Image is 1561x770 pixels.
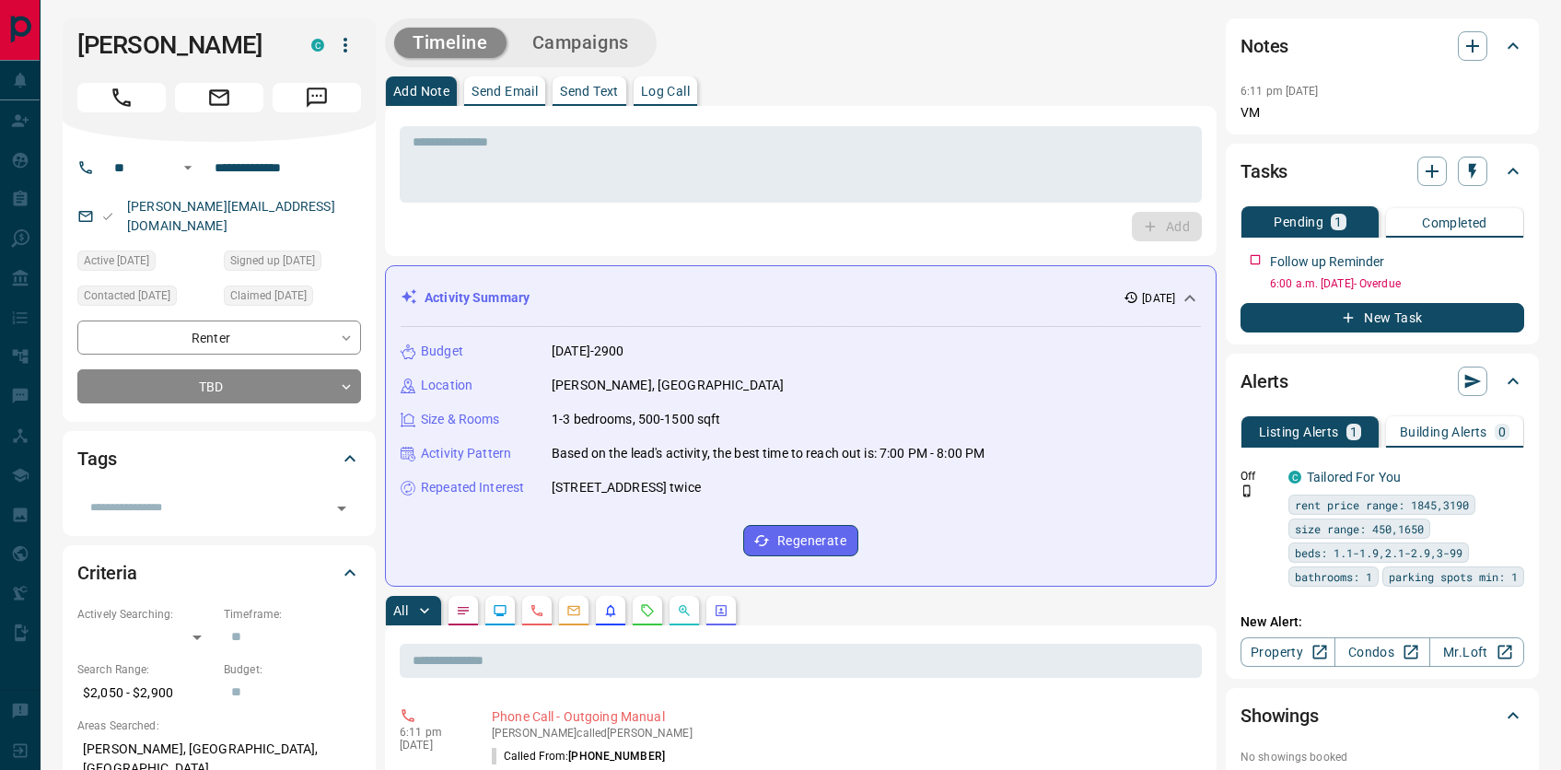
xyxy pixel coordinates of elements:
[1422,216,1487,229] p: Completed
[552,342,623,361] p: [DATE]-2900
[568,750,665,763] span: [PHONE_NUMBER]
[421,444,511,463] p: Activity Pattern
[101,210,114,223] svg: Email Valid
[456,603,471,618] svg: Notes
[493,603,507,618] svg: Lead Browsing Activity
[77,83,166,112] span: Call
[1334,637,1429,667] a: Condos
[421,478,524,497] p: Repeated Interest
[224,286,361,311] div: Wed Jun 11 2025
[77,606,215,623] p: Actively Searching:
[1295,543,1462,562] span: beds: 1.1-1.9,2.1-2.9,3-99
[560,85,619,98] p: Send Text
[1241,85,1319,98] p: 6:11 pm [DATE]
[1241,157,1287,186] h2: Tasks
[401,281,1201,315] div: Activity Summary[DATE]
[77,30,284,60] h1: [PERSON_NAME]
[1241,367,1288,396] h2: Alerts
[1270,275,1524,292] p: 6:00 a.m. [DATE] - Overdue
[77,369,361,403] div: TBD
[1307,470,1401,484] a: Tailored For You
[1241,484,1253,497] svg: Push Notification Only
[393,85,449,98] p: Add Note
[641,85,690,98] p: Log Call
[77,551,361,595] div: Criteria
[400,726,464,739] p: 6:11 pm
[311,39,324,52] div: condos.ca
[77,444,116,473] h2: Tags
[1241,149,1524,193] div: Tasks
[421,342,463,361] p: Budget
[421,410,500,429] p: Size & Rooms
[1241,701,1319,730] h2: Showings
[393,604,408,617] p: All
[1259,426,1339,438] p: Listing Alerts
[1274,216,1323,228] p: Pending
[224,661,361,678] p: Budget:
[77,661,215,678] p: Search Range:
[603,603,618,618] svg: Listing Alerts
[230,251,315,270] span: Signed up [DATE]
[1241,637,1335,667] a: Property
[224,606,361,623] p: Timeframe:
[552,444,984,463] p: Based on the lead's activity, the best time to reach out is: 7:00 PM - 8:00 PM
[1142,290,1175,307] p: [DATE]
[1241,468,1277,484] p: Off
[714,603,728,618] svg: Agent Actions
[530,603,544,618] svg: Calls
[175,83,263,112] span: Email
[1241,303,1524,332] button: New Task
[1241,103,1524,122] p: VM
[1241,359,1524,403] div: Alerts
[640,603,655,618] svg: Requests
[224,251,361,276] div: Wed Jun 11 2025
[77,437,361,481] div: Tags
[552,376,784,395] p: [PERSON_NAME], [GEOGRAPHIC_DATA]
[472,85,538,98] p: Send Email
[84,286,170,305] span: Contacted [DATE]
[425,288,530,308] p: Activity Summary
[273,83,361,112] span: Message
[492,748,665,764] p: Called From:
[552,478,701,497] p: [STREET_ADDRESS] twice
[77,321,361,355] div: Renter
[1295,567,1372,586] span: bathrooms: 1
[1241,612,1524,632] p: New Alert:
[1241,24,1524,68] div: Notes
[77,558,137,588] h2: Criteria
[1288,471,1301,484] div: condos.ca
[566,603,581,618] svg: Emails
[1295,496,1469,514] span: rent price range: 1845,3190
[77,251,215,276] div: Wed Jun 11 2025
[514,28,647,58] button: Campaigns
[177,157,199,179] button: Open
[1295,519,1424,538] span: size range: 450,1650
[1241,749,1524,765] p: No showings booked
[492,727,1194,740] p: [PERSON_NAME] called [PERSON_NAME]
[677,603,692,618] svg: Opportunities
[127,199,335,233] a: [PERSON_NAME][EMAIL_ADDRESS][DOMAIN_NAME]
[77,678,215,708] p: $2,050 - $2,900
[1270,252,1384,272] p: Follow up Reminder
[77,717,361,734] p: Areas Searched:
[1498,426,1506,438] p: 0
[84,251,149,270] span: Active [DATE]
[743,525,858,556] button: Regenerate
[492,707,1194,727] p: Phone Call - Outgoing Manual
[230,286,307,305] span: Claimed [DATE]
[1389,567,1518,586] span: parking spots min: 1
[421,376,472,395] p: Location
[1429,637,1524,667] a: Mr.Loft
[77,286,215,311] div: Mon Jun 16 2025
[552,410,721,429] p: 1-3 bedrooms, 500-1500 sqft
[400,739,464,752] p: [DATE]
[1334,216,1342,228] p: 1
[329,496,355,521] button: Open
[1400,426,1487,438] p: Building Alerts
[1241,694,1524,738] div: Showings
[1350,426,1357,438] p: 1
[1241,31,1288,61] h2: Notes
[394,28,507,58] button: Timeline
